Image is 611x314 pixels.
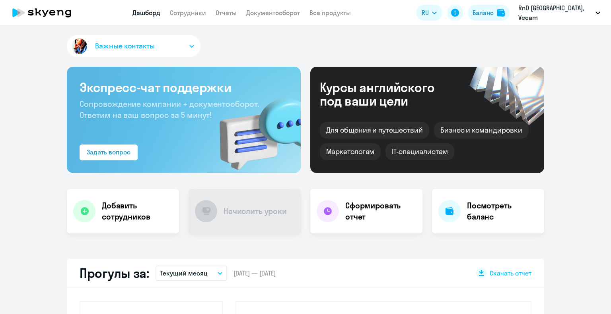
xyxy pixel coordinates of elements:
a: Дашборд [132,9,160,17]
button: Текущий месяц [156,266,227,281]
span: RU [422,8,429,17]
p: Текущий месяц [160,268,208,278]
button: RnD [GEOGRAPHIC_DATA], Veeam [514,3,604,22]
div: Маркетологам [320,143,381,160]
button: RU [416,5,442,21]
h4: Начислить уроки [224,206,287,217]
span: Важные контакты [95,41,155,51]
h4: Посмотреть баланс [467,200,538,222]
div: IT-специалистам [385,143,454,160]
img: bg-img [208,84,301,173]
h4: Сформировать отчет [345,200,416,222]
h4: Добавить сотрудников [102,200,173,222]
h3: Экспресс-чат поддержки [80,79,288,95]
div: Бизнес и командировки [434,122,529,139]
a: Все продукты [309,9,351,17]
button: Балансbalance [468,5,510,21]
a: Сотрудники [170,9,206,17]
a: Отчеты [216,9,237,17]
img: avatar [70,37,89,56]
img: balance [497,9,505,17]
button: Задать вопрос [80,144,138,160]
span: [DATE] — [DATE] [234,269,276,277]
p: RnD [GEOGRAPHIC_DATA], Veeam [518,3,592,22]
a: Документооборот [246,9,300,17]
div: Баланс [473,8,494,17]
span: Сопровождение компании + документооборот. Ответим на ваш вопрос за 5 минут! [80,99,259,120]
h2: Прогулы за: [80,265,149,281]
div: Задать вопрос [87,147,130,157]
button: Важные контакты [67,35,200,57]
div: Курсы английского под ваши цели [320,81,456,108]
span: Скачать отчет [490,269,531,277]
div: Для общения и путешествий [320,122,429,139]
